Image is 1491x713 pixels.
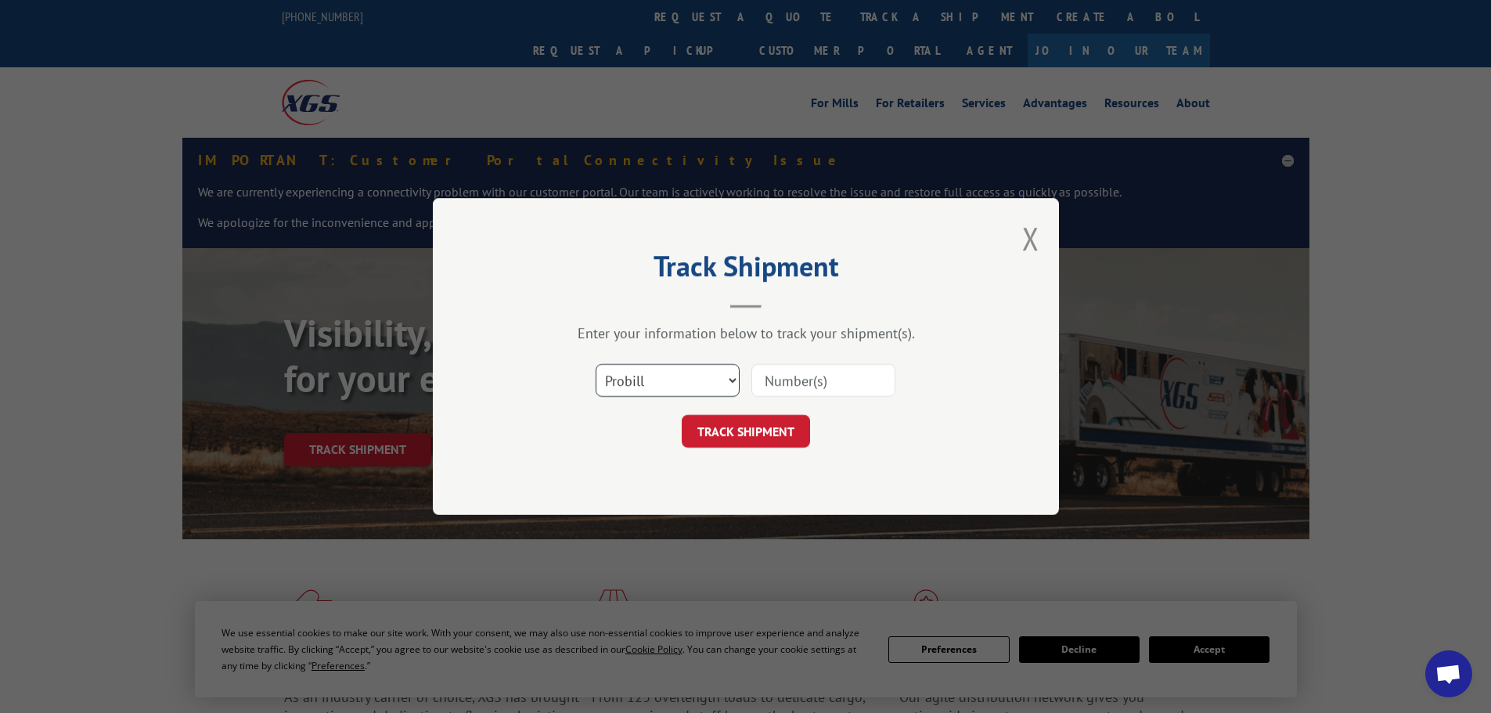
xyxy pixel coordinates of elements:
input: Number(s) [751,364,895,397]
button: TRACK SHIPMENT [682,415,810,448]
div: Open chat [1425,650,1472,697]
div: Enter your information below to track your shipment(s). [511,324,981,342]
h2: Track Shipment [511,255,981,285]
button: Close modal [1022,218,1039,259]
